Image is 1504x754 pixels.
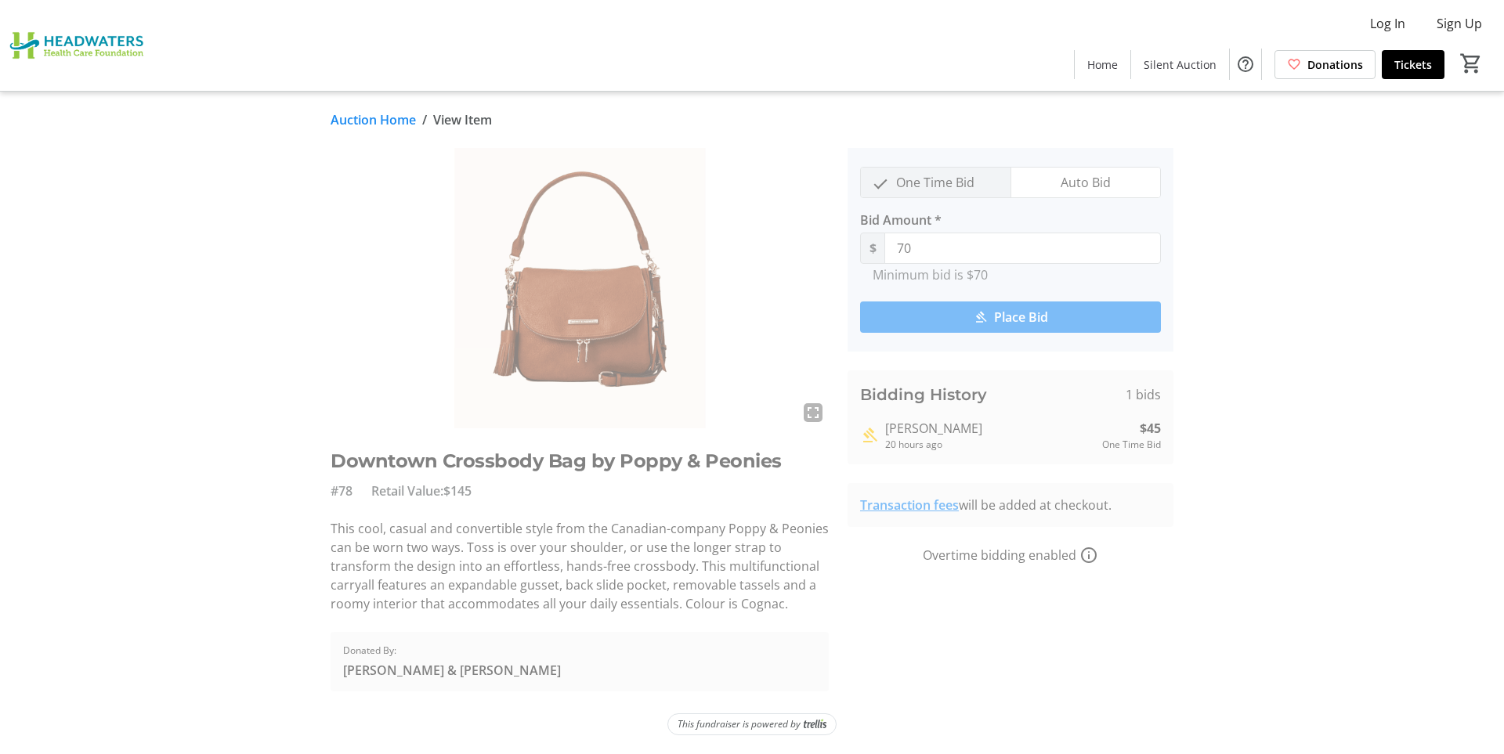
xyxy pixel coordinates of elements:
div: One Time Bid [1102,438,1161,452]
img: Trellis Logo [804,719,826,730]
span: Tickets [1394,56,1432,73]
button: Log In [1358,11,1418,36]
mat-icon: Highest bid [860,426,879,445]
button: Cart [1457,49,1485,78]
span: This fundraiser is powered by [678,717,801,731]
span: Sign Up [1437,14,1482,33]
button: Help [1230,49,1261,80]
a: Donations [1274,50,1376,79]
button: Place Bid [860,301,1161,333]
p: This cool, casual and convertible style from the Canadian-company Poppy & Peonies can be worn two... [331,519,829,613]
span: Donations [1307,56,1363,73]
span: #78 [331,482,352,500]
span: Log In [1370,14,1405,33]
span: One Time Bid [887,168,984,197]
mat-icon: fullscreen [804,403,822,422]
a: Transaction fees [860,496,959,514]
button: Sign Up [1424,11,1495,36]
span: $ [860,233,885,264]
span: [PERSON_NAME] & [PERSON_NAME] [343,661,561,680]
div: 20 hours ago [885,438,1096,452]
span: Silent Auction [1144,56,1217,73]
img: Headwaters Health Care Foundation's Logo [9,6,149,85]
h2: Downtown Crossbody Bag by Poppy & Peonies [331,447,829,475]
a: Tickets [1382,50,1444,79]
span: Retail Value: $145 [371,482,472,500]
a: Home [1075,50,1130,79]
img: Image [331,148,829,428]
span: Auto Bid [1051,168,1120,197]
tr-hint: Minimum bid is $70 [873,267,988,283]
a: Silent Auction [1131,50,1229,79]
span: View Item [433,110,492,129]
label: Bid Amount * [860,211,942,229]
a: Auction Home [331,110,416,129]
span: Donated By: [343,644,561,658]
div: [PERSON_NAME] [885,419,1096,438]
span: / [422,110,427,129]
span: Place Bid [994,308,1048,326]
strong: $45 [1140,419,1161,438]
span: Home [1087,56,1118,73]
div: Overtime bidding enabled [848,546,1173,565]
span: 1 bids [1126,385,1161,404]
a: How overtime bidding works for silent auctions [1079,546,1098,565]
div: will be added at checkout. [860,496,1161,514]
h3: Bidding History [860,383,987,406]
